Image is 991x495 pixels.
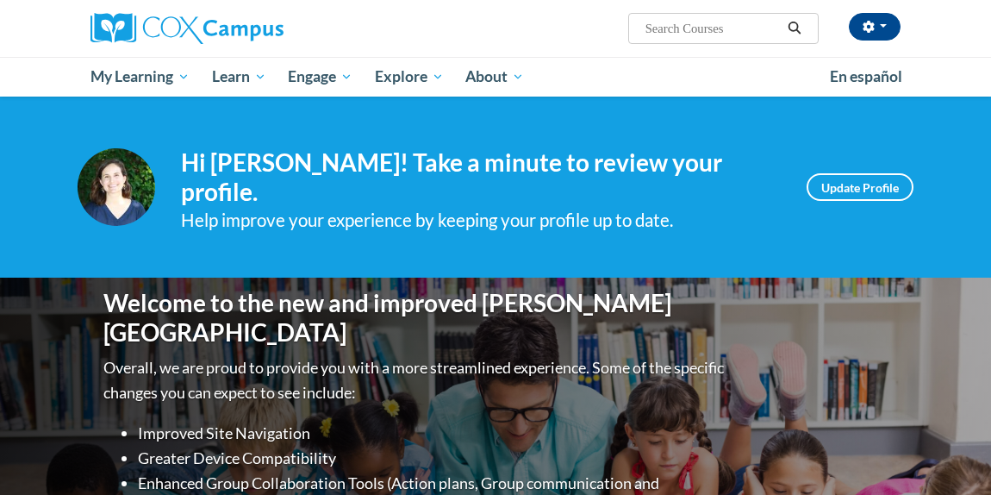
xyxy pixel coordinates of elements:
span: Engage [288,66,352,87]
img: Profile Image [78,148,155,226]
li: Greater Device Compatibility [138,446,728,471]
img: Cox Campus [90,13,284,44]
a: My Learning [79,57,201,97]
input: Search Courses [644,18,782,39]
a: Learn [201,57,277,97]
h1: Welcome to the new and improved [PERSON_NAME][GEOGRAPHIC_DATA] [103,289,728,347]
a: Explore [364,57,455,97]
button: Search [782,18,807,39]
span: En español [830,67,902,85]
a: En español [819,59,913,95]
li: Improved Site Navigation [138,421,728,446]
a: Cox Campus [90,13,343,44]
h4: Hi [PERSON_NAME]! Take a minute to review your profile. [181,148,781,206]
span: My Learning [90,66,190,87]
div: Main menu [78,57,913,97]
button: Account Settings [849,13,901,41]
span: Explore [375,66,444,87]
p: Overall, we are proud to provide you with a more streamlined experience. Some of the specific cha... [103,355,728,405]
a: Engage [277,57,364,97]
a: About [455,57,536,97]
span: Learn [212,66,266,87]
a: Update Profile [807,173,913,201]
div: Help improve your experience by keeping your profile up to date. [181,206,781,235]
span: About [465,66,524,87]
